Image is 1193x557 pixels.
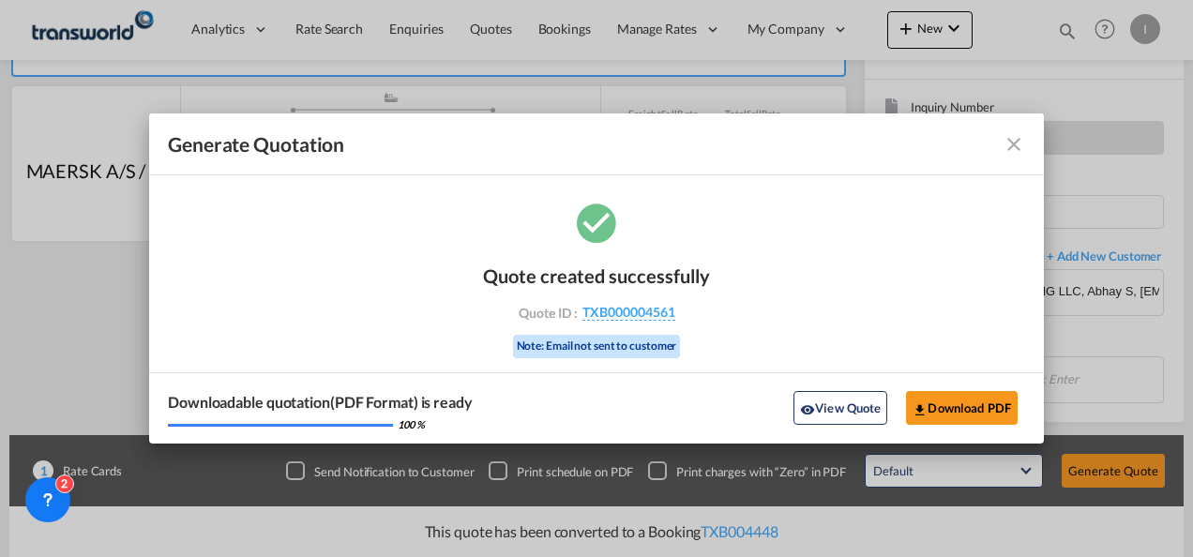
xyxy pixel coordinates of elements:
[168,392,473,413] div: Downloadable quotation(PDF Format) is ready
[398,417,425,431] div: 100 %
[488,304,705,321] div: Quote ID :
[800,402,815,417] md-icon: icon-eye
[149,113,1044,444] md-dialog: Generate Quotation Quote ...
[906,391,1018,425] button: Download PDF
[513,335,681,358] div: Note: Email not sent to customer
[793,391,887,425] button: icon-eyeView Quote
[1003,133,1025,156] md-icon: icon-close fg-AAA8AD cursor m-0
[582,304,675,321] span: TXB000004561
[168,132,344,157] span: Generate Quotation
[483,264,710,287] div: Quote created successfully
[573,199,620,246] md-icon: icon-checkbox-marked-circle
[913,402,928,417] md-icon: icon-download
